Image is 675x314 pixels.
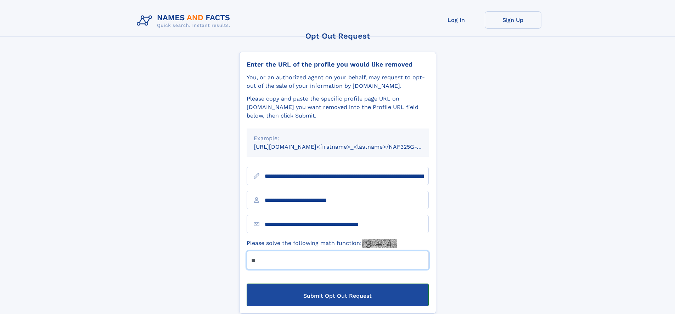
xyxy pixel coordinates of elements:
a: Sign Up [485,11,541,29]
div: Example: [254,134,422,143]
div: Please copy and paste the specific profile page URL on [DOMAIN_NAME] you want removed into the Pr... [247,95,429,120]
button: Submit Opt Out Request [247,284,429,306]
label: Please solve the following math function: [247,239,397,248]
small: [URL][DOMAIN_NAME]<firstname>_<lastname>/NAF325G-xxxxxxxx [254,143,442,150]
div: You, or an authorized agent on your behalf, may request to opt-out of the sale of your informatio... [247,73,429,90]
div: Enter the URL of the profile you would like removed [247,61,429,68]
a: Log In [428,11,485,29]
img: Logo Names and Facts [134,11,236,30]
